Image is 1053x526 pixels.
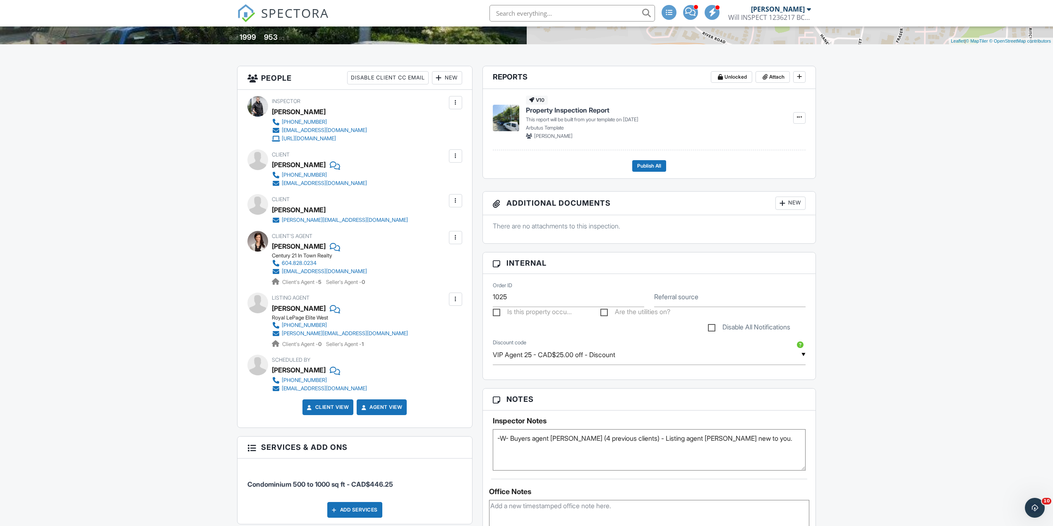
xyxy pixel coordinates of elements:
[489,5,655,22] input: Search everything...
[272,118,367,126] a: [PHONE_NUMBER]
[272,364,326,376] div: [PERSON_NAME]
[966,38,988,43] a: © MapTiler
[282,268,367,275] div: [EMAIL_ADDRESS][DOMAIN_NAME]
[282,385,367,392] div: [EMAIL_ADDRESS][DOMAIN_NAME]
[282,330,408,337] div: [PERSON_NAME][EMAIL_ADDRESS][DOMAIN_NAME]
[272,240,326,252] a: [PERSON_NAME]
[272,233,312,239] span: Client's Agent
[708,323,790,334] label: Disable All Notifications
[272,376,367,384] a: [PHONE_NUMBER]
[282,180,367,187] div: [EMAIL_ADDRESS][DOMAIN_NAME]
[282,341,323,347] span: Client's Agent -
[951,38,964,43] a: Leaflet
[272,315,415,321] div: Royal LePage Elite West
[282,377,327,384] div: [PHONE_NUMBER]
[483,192,816,215] h3: Additional Documents
[318,341,321,347] strong: 0
[326,341,364,347] span: Seller's Agent -
[240,33,256,41] div: 1999
[272,321,408,329] a: [PHONE_NUMBER]
[949,38,1053,45] div: |
[282,127,367,134] div: [EMAIL_ADDRESS][DOMAIN_NAME]
[493,282,512,289] label: Order ID
[247,465,462,495] li: Service: Condominium 500 to 1000 sq ft
[432,71,462,84] div: New
[654,292,698,301] label: Referral source
[237,11,329,29] a: SPECTORA
[272,126,367,135] a: [EMAIL_ADDRESS][DOMAIN_NAME]
[272,196,290,202] span: Client
[282,279,323,285] span: Client's Agent -
[272,98,300,104] span: Inspector
[272,135,367,143] a: [URL][DOMAIN_NAME]
[282,322,327,329] div: [PHONE_NUMBER]
[272,179,367,187] a: [EMAIL_ADDRESS][DOMAIN_NAME]
[272,302,326,315] a: [PERSON_NAME]
[272,357,310,363] span: Scheduled By
[282,217,408,223] div: [PERSON_NAME][EMAIL_ADDRESS][DOMAIN_NAME]
[362,341,364,347] strong: 1
[272,216,408,224] a: [PERSON_NAME][EMAIL_ADDRESS][DOMAIN_NAME]
[326,279,365,285] span: Seller's Agent -
[305,403,349,411] a: Client View
[264,33,278,41] div: 953
[237,66,472,90] h3: People
[483,252,816,274] h3: Internal
[493,221,806,231] p: There are no attachments to this inspection.
[272,267,367,276] a: [EMAIL_ADDRESS][DOMAIN_NAME]
[489,488,810,496] div: Office Notes
[272,259,367,267] a: 604.828.0234
[247,480,393,488] span: Condominium 500 to 1000 sq ft - CAD$446.25
[327,502,382,518] div: Add Services
[362,279,365,285] strong: 0
[229,35,238,41] span: Built
[272,295,309,301] span: Listing Agent
[493,417,806,425] h5: Inspector Notes
[347,71,429,84] div: Disable Client CC Email
[751,5,805,13] div: [PERSON_NAME]
[261,4,329,22] span: SPECTORA
[1025,498,1045,518] iframe: Intercom live chat
[237,437,472,458] h3: Services & Add ons
[318,279,321,285] strong: 5
[493,339,526,346] label: Discount code
[272,204,326,216] div: [PERSON_NAME]
[775,197,806,210] div: New
[272,151,290,158] span: Client
[272,329,408,338] a: [PERSON_NAME][EMAIL_ADDRESS][DOMAIN_NAME]
[272,159,326,171] div: [PERSON_NAME]
[493,308,572,318] label: Is this property occupied?
[272,171,367,179] a: [PHONE_NUMBER]
[728,13,811,22] div: Will INSPECT 1236217 BC LTD
[272,252,374,259] div: Century 21 In Town Realty
[282,172,327,178] div: [PHONE_NUMBER]
[493,429,806,471] textarea: -W- Buyers agent [PERSON_NAME] (4 previous clients) - Listing agent [PERSON_NAME] new to you.
[282,260,317,267] div: 604.828.0234
[600,308,670,318] label: Are the utilities on?
[360,403,402,411] a: Agent View
[989,38,1051,43] a: © OpenStreetMap contributors
[272,384,367,393] a: [EMAIL_ADDRESS][DOMAIN_NAME]
[282,119,327,125] div: [PHONE_NUMBER]
[237,4,255,22] img: The Best Home Inspection Software - Spectora
[279,35,290,41] span: sq. ft.
[1042,498,1051,504] span: 10
[272,106,326,118] div: [PERSON_NAME]
[483,389,816,410] h3: Notes
[282,135,336,142] div: [URL][DOMAIN_NAME]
